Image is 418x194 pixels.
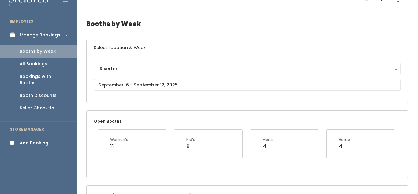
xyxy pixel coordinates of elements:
div: Booths by Week [20,48,56,55]
div: Kid's [186,137,195,143]
div: Booth Discounts [20,92,57,99]
div: Add Booking [20,140,48,146]
div: Seller Check-in [20,105,54,111]
div: Home [339,137,350,143]
div: All Bookings [20,61,47,67]
button: Riverton [94,63,401,74]
div: 9 [186,143,195,150]
div: Bookings with Booths [20,73,67,86]
div: Women's [110,137,128,143]
div: 4 [263,143,274,150]
div: 4 [339,143,350,150]
h4: Booths by Week [86,15,408,32]
div: Men's [263,137,274,143]
small: Open Booths [94,119,121,124]
div: Riverton [100,65,395,72]
h6: Select Location & Week [87,40,408,55]
div: Manage Bookings [20,32,60,38]
div: 11 [110,143,128,150]
input: September 6 - September 12, 2025 [94,79,401,91]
